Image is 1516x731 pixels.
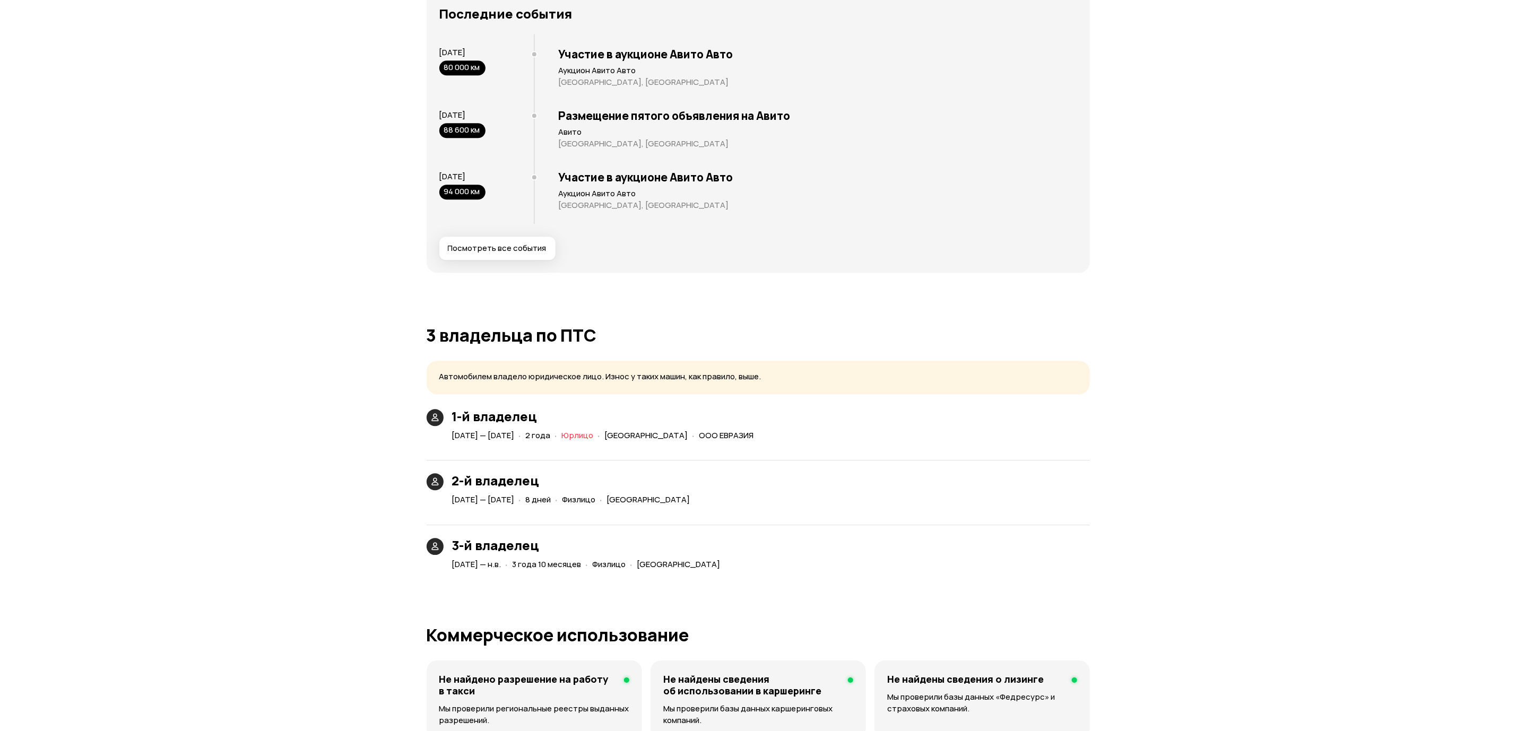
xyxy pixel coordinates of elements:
span: · [506,555,508,573]
h4: Не найдены сведения об использовании в каршеринге [663,673,839,697]
span: · [556,491,558,508]
p: Мы проверили региональные реестры выданных разрешений. [439,703,629,726]
h4: Не найдены сведения о лизинге [887,673,1044,685]
span: · [519,427,522,444]
h3: Участие в аукционе Авито Авто [559,47,1077,61]
p: Аукцион Авито Авто [559,65,1077,76]
span: · [600,491,603,508]
span: ООО ЕВРАЗИЯ [699,430,754,441]
span: · [598,427,601,444]
p: Автомобилем владело юридическое лицо. Износ у таких машин, как правило, выше. [439,371,1077,382]
h3: 2-й владелец [452,473,695,488]
span: Посмотреть все события [448,243,547,254]
p: Мы проверили базы данных каршеринговых компаний. [663,703,853,726]
span: [GEOGRAPHIC_DATA] [637,559,721,570]
span: [DATE] — [DATE] [452,430,515,441]
h1: 3 владельца по ПТС [427,326,1090,345]
span: · [692,427,695,444]
span: · [519,491,522,508]
h3: Последние события [439,6,1077,21]
h3: Участие в аукционе Авито Авто [559,170,1077,184]
p: [GEOGRAPHIC_DATA], [GEOGRAPHIC_DATA] [559,138,1077,149]
span: [GEOGRAPHIC_DATA] [607,494,690,505]
p: Авито [559,127,1077,137]
h1: Коммерческое использование [427,625,1090,645]
span: [DATE] — н.в. [452,559,501,570]
span: 2 года [526,430,551,441]
span: 8 дней [526,494,551,505]
span: [DATE] — [DATE] [452,494,515,505]
p: Мы проверили базы данных «Федресурс» и страховых компаний. [887,691,1077,715]
h3: 1-й владелец [452,409,758,424]
span: Физлицо [562,494,596,505]
span: 3 года 10 месяцев [513,559,582,570]
p: [GEOGRAPHIC_DATA], [GEOGRAPHIC_DATA] [559,200,1077,211]
span: [DATE] [439,47,466,58]
h4: Не найдено разрешение на работу в такси [439,673,616,697]
span: [GEOGRAPHIC_DATA] [605,430,688,441]
div: 94 000 км [439,185,486,199]
h3: Размещение пятого объявления на Авито [559,109,1077,123]
span: [DATE] [439,171,466,182]
button: Посмотреть все события [439,237,556,260]
span: · [555,427,558,444]
span: Физлицо [593,559,626,570]
span: Юрлицо [562,430,594,441]
span: · [630,555,633,573]
p: Аукцион Авито Авто [559,188,1077,199]
p: [GEOGRAPHIC_DATA], [GEOGRAPHIC_DATA] [559,77,1077,88]
span: · [586,555,588,573]
span: [DATE] [439,109,466,120]
h3: 3-й владелец [452,538,725,553]
div: 80 000 км [439,60,486,75]
div: 88 600 км [439,123,486,138]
